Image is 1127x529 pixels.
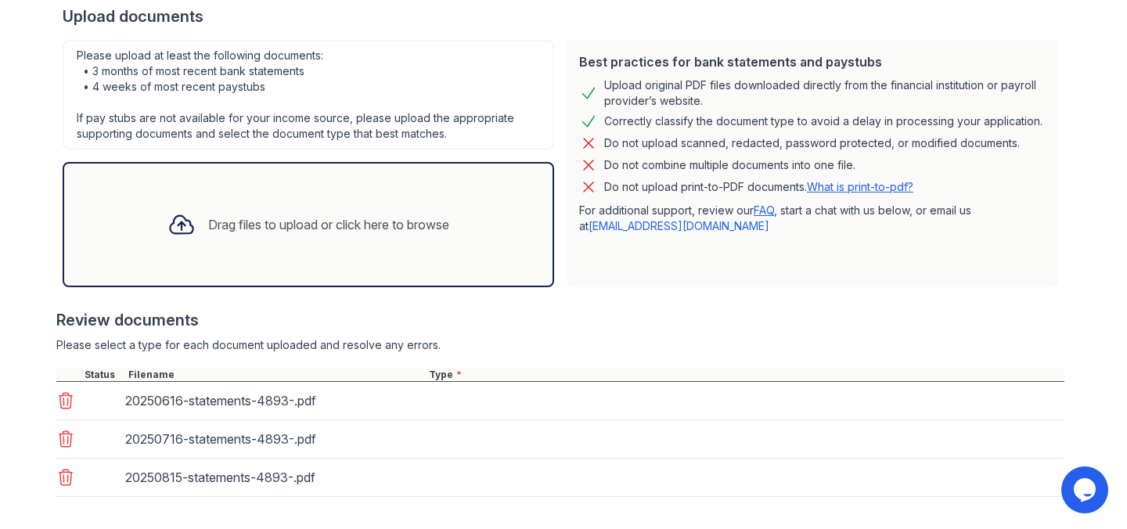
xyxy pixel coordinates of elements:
a: [EMAIL_ADDRESS][DOMAIN_NAME] [589,219,769,232]
div: 20250815-statements-4893-.pdf [125,465,419,490]
div: Review documents [56,309,1064,331]
div: Upload documents [63,5,1064,27]
p: For additional support, review our , start a chat with us below, or email us at [579,203,1046,234]
div: Please select a type for each document uploaded and resolve any errors. [56,337,1064,353]
div: Do not upload scanned, redacted, password protected, or modified documents. [604,134,1020,153]
div: Correctly classify the document type to avoid a delay in processing your application. [604,112,1042,131]
div: Drag files to upload or click here to browse [208,215,449,234]
div: Type [426,369,1064,381]
p: Do not upload print-to-PDF documents. [604,179,913,195]
div: Status [81,369,125,381]
a: What is print-to-pdf? [807,180,913,193]
div: Do not combine multiple documents into one file. [604,156,855,175]
div: Filename [125,369,426,381]
div: 20250616-statements-4893-.pdf [125,388,419,413]
a: FAQ [754,203,774,217]
iframe: chat widget [1061,466,1111,513]
div: Best practices for bank statements and paystubs [579,52,1046,71]
div: Please upload at least the following documents: • 3 months of most recent bank statements • 4 wee... [63,40,554,149]
div: 20250716-statements-4893-.pdf [125,426,419,452]
div: Upload original PDF files downloaded directly from the financial institution or payroll provider’... [604,77,1046,109]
